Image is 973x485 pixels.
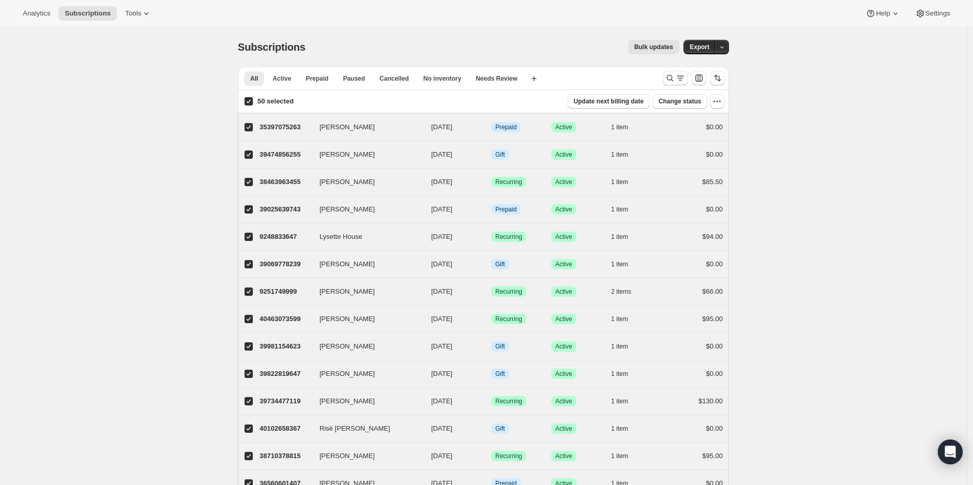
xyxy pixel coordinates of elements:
div: 9248833647Lysette House[DATE]SuccessRecurringSuccessActive1 item$94.00 [260,230,723,244]
div: 39734477119[PERSON_NAME][DATE]SuccessRecurringSuccessActive1 item$130.00 [260,394,723,408]
span: $0.00 [706,425,723,432]
button: [PERSON_NAME] [313,283,417,300]
div: 39474856255[PERSON_NAME][DATE]InfoGiftSuccessActive1 item$0.00 [260,147,723,162]
span: 1 item [611,123,628,131]
p: 39822819647 [260,369,311,379]
span: 1 item [611,233,628,241]
p: 39981154623 [260,341,311,352]
span: Recurring [495,178,522,186]
span: Gift [495,150,505,159]
span: 1 item [611,370,628,378]
button: 1 item [611,421,640,436]
button: Change status [652,94,708,109]
span: [DATE] [431,178,452,186]
span: Update next billing date [574,97,644,105]
span: [DATE] [431,205,452,213]
button: Create new view [526,71,542,86]
button: [PERSON_NAME] [313,119,417,135]
button: 1 item [611,147,640,162]
div: 40102658367Risë [PERSON_NAME][DATE]InfoGiftSuccessActive1 item$0.00 [260,421,723,436]
span: 1 item [611,205,628,214]
div: 38463963455[PERSON_NAME][DATE]SuccessRecurringSuccessActive1 item$85.50 [260,175,723,189]
button: 1 item [611,230,640,244]
div: 39822819647[PERSON_NAME][DATE]InfoGiftSuccessActive1 item$0.00 [260,367,723,381]
button: Bulk updates [628,40,679,54]
button: Settings [909,6,956,21]
span: 1 item [611,342,628,351]
span: Active [555,260,572,268]
div: 9251749999[PERSON_NAME][DATE]SuccessRecurringSuccessActive2 items$66.00 [260,284,723,299]
span: [PERSON_NAME] [320,396,375,406]
button: [PERSON_NAME] [313,448,417,464]
span: Gift [495,342,505,351]
span: [DATE] [431,123,452,131]
span: [DATE] [431,150,452,158]
span: $130.00 [698,397,723,405]
span: [PERSON_NAME] [320,204,375,215]
span: 2 items [611,287,631,296]
button: 1 item [611,339,640,354]
button: [PERSON_NAME] [313,146,417,163]
span: [PERSON_NAME] [320,369,375,379]
span: $0.00 [706,150,723,158]
span: Active [555,315,572,323]
span: $0.00 [706,205,723,213]
span: Active [555,205,572,214]
span: Recurring [495,452,522,460]
span: Active [555,150,572,159]
button: Update next billing date [568,94,650,109]
span: 1 item [611,178,628,186]
span: Active [555,178,572,186]
span: Subscriptions [238,41,306,53]
span: [PERSON_NAME] [320,451,375,461]
button: Help [859,6,906,21]
span: 1 item [611,452,628,460]
button: Export [683,40,716,54]
span: Recurring [495,315,522,323]
p: 39734477119 [260,396,311,406]
span: Active [555,233,572,241]
span: Help [876,9,890,18]
span: Active [272,74,291,83]
span: Prepaid [495,123,516,131]
div: Open Intercom Messenger [938,439,963,464]
button: 1 item [611,312,640,326]
button: [PERSON_NAME] [313,338,417,355]
p: 9251749999 [260,286,311,297]
span: Bulk updates [634,43,673,51]
span: [DATE] [431,233,452,240]
p: 38710378815 [260,451,311,461]
span: $66.00 [702,287,723,295]
span: $95.00 [702,452,723,460]
p: 40102658367 [260,423,311,434]
span: Active [555,452,572,460]
span: Active [555,342,572,351]
span: [DATE] [431,370,452,377]
span: Prepaid [306,74,328,83]
span: Subscriptions [65,9,111,18]
span: $0.00 [706,342,723,350]
span: [PERSON_NAME] [320,314,375,324]
button: 2 items [611,284,643,299]
span: Change status [659,97,702,105]
button: Search and filter results [663,71,688,85]
span: [PERSON_NAME] [320,259,375,269]
span: [PERSON_NAME] [320,149,375,160]
span: 1 item [611,397,628,405]
span: [DATE] [431,425,452,432]
button: 1 item [611,367,640,381]
button: [PERSON_NAME] [313,393,417,410]
button: 1 item [611,175,640,189]
span: $94.00 [702,233,723,240]
span: Active [555,425,572,433]
p: 50 selected [257,96,294,107]
span: Settings [925,9,950,18]
span: $95.00 [702,315,723,323]
div: 40463073599[PERSON_NAME][DATE]SuccessRecurringSuccessActive1 item$95.00 [260,312,723,326]
div: 39981154623[PERSON_NAME][DATE]InfoGiftSuccessActive1 item$0.00 [260,339,723,354]
span: 1 item [611,150,628,159]
button: [PERSON_NAME] [313,174,417,190]
span: Lysette House [320,232,362,242]
span: [PERSON_NAME] [320,286,375,297]
span: Analytics [23,9,50,18]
